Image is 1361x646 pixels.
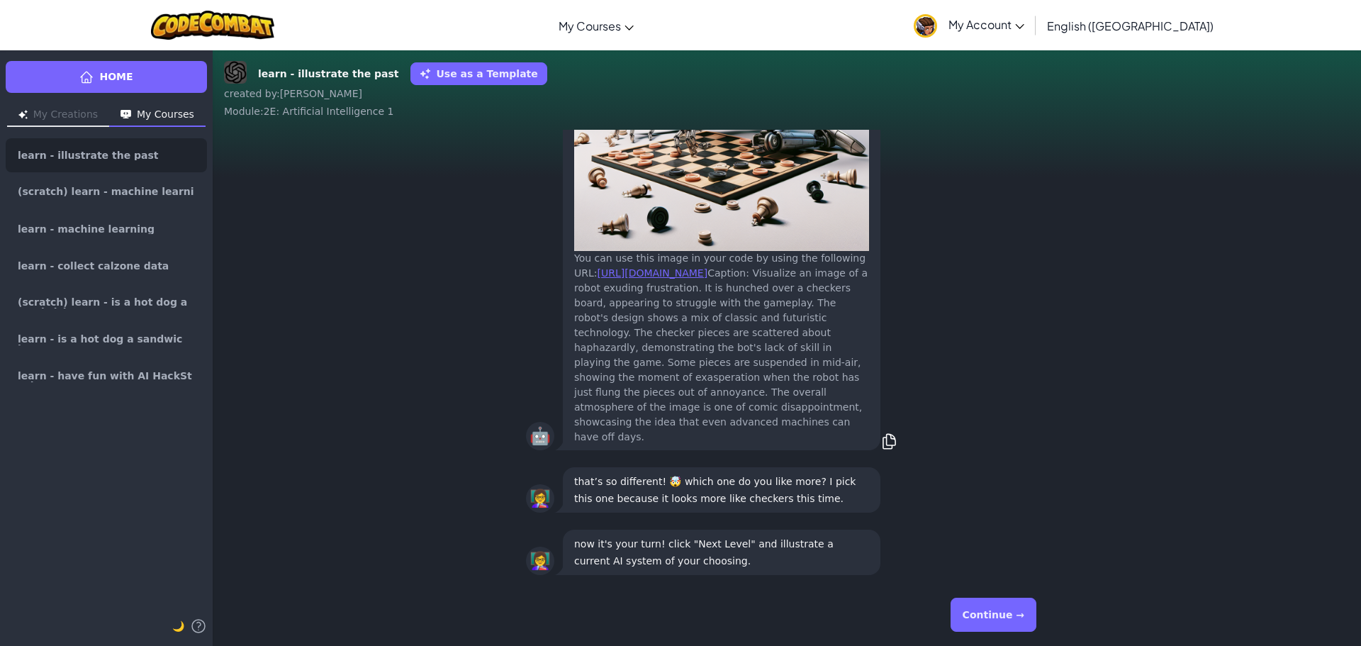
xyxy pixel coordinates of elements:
span: My Courses [559,18,621,33]
img: avatar [914,14,937,38]
strong: learn - illustrate the past [258,67,399,82]
div: 👩‍🏫 [526,484,554,513]
a: English ([GEOGRAPHIC_DATA]) [1040,6,1221,45]
span: My Account [948,17,1024,32]
a: learn - have fun with AI HackStack [6,360,207,394]
div: Module : 2E: Artificial Intelligence 1 [224,104,1350,118]
span: (scratch) learn - is a hot dog a sandwich? [18,297,195,308]
a: My Courses [551,6,641,45]
img: CodeCombat logo [151,11,275,40]
button: My Creations [7,104,109,127]
span: created by : [PERSON_NAME] [224,88,362,99]
div: 🤖 [526,422,554,450]
img: Icon [121,110,131,119]
span: learn - illustrate the past [18,150,159,160]
span: English ([GEOGRAPHIC_DATA]) [1047,18,1214,33]
p: that’s so different! 🤯 which one do you like more? I pick this one because it looks more like che... [574,473,869,507]
span: learn - machine learning [18,224,155,234]
a: (scratch) learn - machine learning [6,175,207,209]
div: You can use this image in your code by using the following URL: Caption: Visualize an image of a ... [574,251,869,445]
span: learn - collect calzone data [18,261,169,271]
span: (scratch) learn - machine learning [18,186,195,198]
img: Icon [18,110,28,119]
button: Use as a Template [410,62,547,85]
a: learn - is a hot dog a sandwich? [6,323,207,357]
a: learn - illustrate the past [6,138,207,172]
a: (scratch) learn - is a hot dog a sandwich? [6,286,207,320]
a: My Account [907,3,1031,48]
button: 🌙 [172,618,184,635]
a: Home [6,61,207,93]
span: 🌙 [172,620,184,632]
a: [URL][DOMAIN_NAME] [598,267,708,279]
a: learn - machine learning [6,212,207,246]
button: My Courses [109,104,206,127]
img: DALL-E 3 [224,61,247,84]
div: 👩‍🏫 [526,547,554,575]
span: learn - have fun with AI HackStack [18,371,195,382]
p: now it's your turn! click "Next Level" and illustrate a current AI system of your choosing. [574,535,869,569]
span: Home [99,69,133,84]
a: learn - collect calzone data [6,249,207,283]
span: learn - is a hot dog a sandwich? [18,334,195,345]
button: Continue → [951,598,1036,632]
